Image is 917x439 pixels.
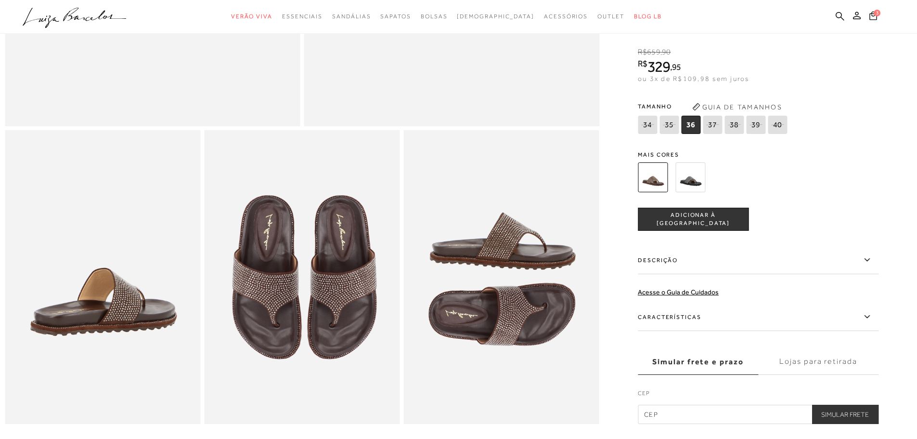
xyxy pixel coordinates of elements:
span: Acessórios [544,13,588,20]
a: BLOG LB [634,8,662,26]
a: Acesse o Guia de Cuidados [638,288,719,296]
span: 95 [672,62,681,72]
button: Simular Frete [812,405,878,424]
a: categoryNavScreenReaderText [231,8,272,26]
a: noSubCategoriesText [457,8,534,26]
img: PAPETE EM COURO COFFEE COM CRISTAIS [638,162,668,192]
label: Descrição [638,246,878,274]
span: 329 [647,58,670,75]
a: categoryNavScreenReaderText [380,8,411,26]
button: Guia de Tamanhos [689,99,785,115]
label: Lojas para retirada [758,349,878,375]
span: 37 [703,116,722,134]
span: 34 [638,116,657,134]
span: BLOG LB [634,13,662,20]
a: categoryNavScreenReaderText [421,8,448,26]
span: Outlet [597,13,624,20]
span: 40 [768,116,787,134]
span: 39 [746,116,765,134]
i: , [660,48,671,56]
i: , [670,63,681,71]
span: 659 [647,48,660,56]
i: R$ [638,48,647,56]
span: Sapatos [380,13,411,20]
span: 3 [874,10,880,16]
span: ou 3x de R$109,98 sem juros [638,75,749,82]
input: CEP [638,405,878,424]
span: Mais cores [638,152,878,158]
label: Simular frete e prazo [638,349,758,375]
span: 36 [681,116,700,134]
span: Sandálias [332,13,371,20]
span: 90 [662,48,671,56]
span: ADICIONAR À [GEOGRAPHIC_DATA] [638,211,748,227]
button: 3 [866,11,880,24]
label: Características [638,303,878,331]
span: Verão Viva [231,13,272,20]
img: image [5,130,200,424]
img: PAPETE EM COURO PRETO COM CRISTAIS [675,162,705,192]
span: Bolsas [421,13,448,20]
img: image [404,130,599,424]
img: image [204,130,400,424]
span: Essenciais [282,13,323,20]
span: 38 [724,116,744,134]
a: categoryNavScreenReaderText [544,8,588,26]
a: categoryNavScreenReaderText [332,8,371,26]
button: ADICIONAR À [GEOGRAPHIC_DATA] [638,208,749,231]
i: R$ [638,59,647,68]
span: Tamanho [638,99,789,114]
a: categoryNavScreenReaderText [282,8,323,26]
span: 35 [659,116,679,134]
a: categoryNavScreenReaderText [597,8,624,26]
span: [DEMOGRAPHIC_DATA] [457,13,534,20]
label: CEP [638,389,878,402]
